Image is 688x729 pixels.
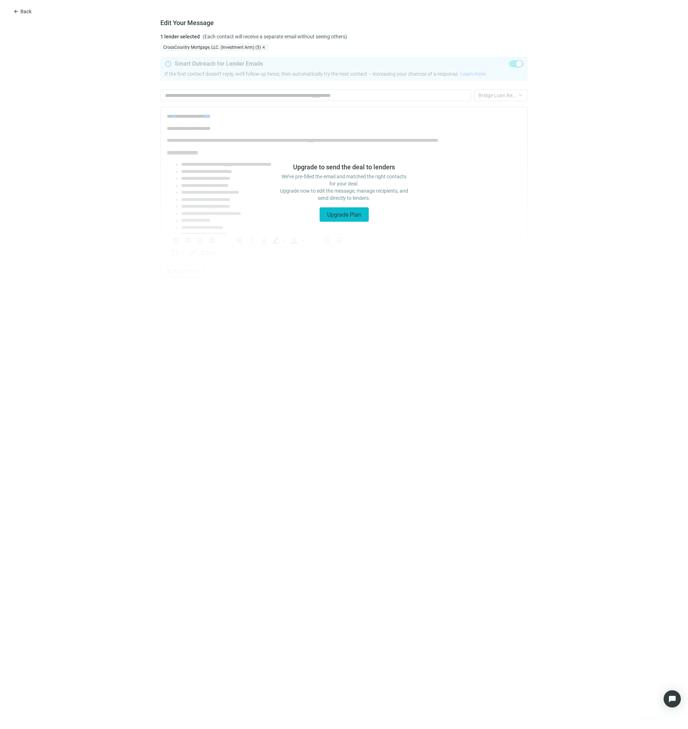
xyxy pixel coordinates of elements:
[664,690,681,707] div: Open Intercom Messenger
[280,163,408,171] div: Upgrade to send the deal to lenders
[320,207,369,222] button: Upgrade Plan
[203,33,347,40] span: (Each contact will receive a separate email without seeing others)
[20,9,32,14] span: Back
[7,6,38,17] button: arrow_backBack
[261,45,266,50] span: close
[160,44,269,51] div: CrossCountry Mortgage, LLC. (Investment Arm) (3)
[6,6,361,240] body: Rich Text Area. Press ALT-0 for help.
[160,33,200,40] span: 1 lender selected
[327,211,361,218] span: Upgrade Plan
[160,19,214,27] h1: Edit Your Message
[13,9,19,14] span: arrow_back
[280,173,408,202] p: We’ve pre-filled the email and matched the right contacts for your deal. Upgrade now to edit the ...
